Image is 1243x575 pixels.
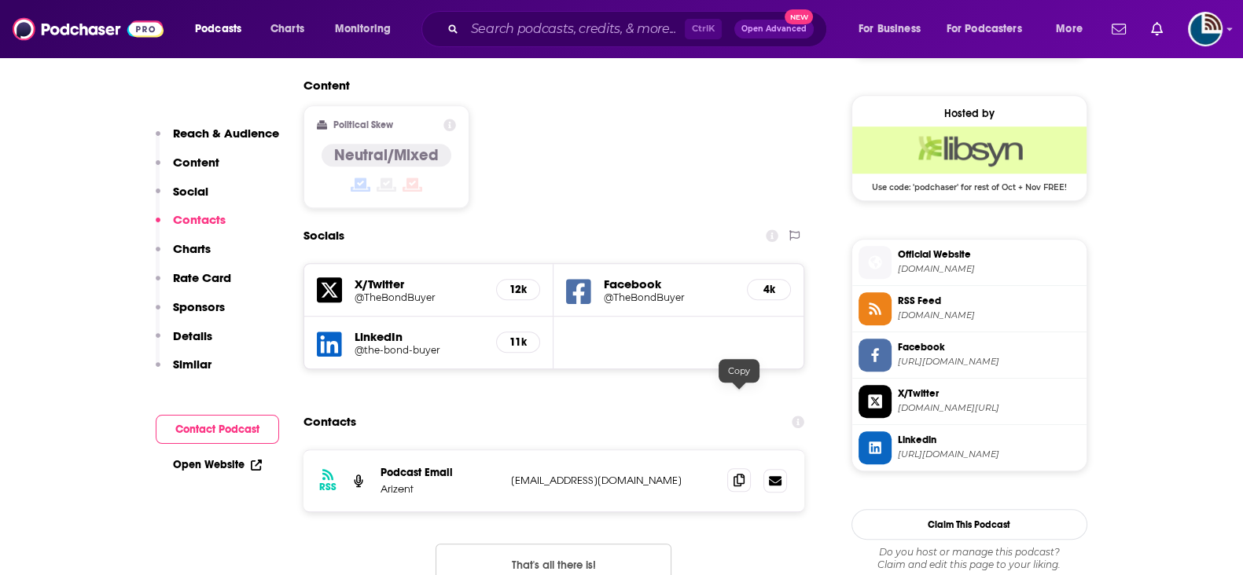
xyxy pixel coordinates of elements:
span: Do you host or manage this podcast? [851,546,1087,559]
span: Podcasts [195,18,241,40]
h5: Facebook [604,277,734,291]
span: Official Website [898,247,1080,262]
span: https://www.facebook.com/TheBondBuyer [898,356,1080,368]
button: Open AdvancedNew [734,20,814,38]
a: @the-bond-buyer [355,344,484,356]
span: Open Advanced [741,25,807,33]
span: For Podcasters [947,18,1022,40]
a: RSS Feed[DOMAIN_NAME] [859,292,1080,325]
span: RSS Feed [898,294,1080,308]
span: Monitoring [335,18,391,40]
p: Social [173,184,208,199]
button: Charts [156,241,211,270]
h4: Neutral/Mixed [334,145,439,165]
p: Reach & Audience [173,126,279,141]
a: Open Website [173,458,262,471]
p: Content [173,155,219,170]
button: Social [156,184,208,213]
div: Copy [719,359,759,383]
button: Claim This Podcast [851,509,1087,540]
a: Facebook[URL][DOMAIN_NAME] [859,339,1080,372]
img: Libsyn Deal: Use code: 'podchaser' for rest of Oct + Nov FREE! [852,126,1087,174]
button: Contacts [156,212,226,241]
button: open menu [936,16,1045,42]
span: Linkedin [898,433,1080,447]
span: X/Twitter [898,386,1080,401]
a: Libsyn Deal: Use code: 'podchaser' for rest of Oct + Nov FREE! [852,126,1087,191]
button: Reach & Audience [156,126,279,155]
h3: RSS [319,481,336,493]
button: open menu [1045,16,1102,42]
span: Use code: 'podchaser' for rest of Oct + Nov FREE! [852,174,1087,192]
p: Sponsors [173,299,225,314]
p: Contacts [173,212,226,227]
span: Charts [270,18,304,40]
button: Details [156,328,212,357]
input: Search podcasts, credits, & more... [465,16,685,42]
span: twitter.com/TheBondBuyer [898,402,1080,414]
h5: 12k [509,283,527,296]
div: Search podcasts, credits, & more... [436,11,842,47]
a: @TheBondBuyer [604,291,734,303]
div: Claim and edit this page to your liking. [851,546,1087,571]
h5: 11k [509,335,527,349]
span: https://www.linkedin.com/company/the-bond-buyer [898,449,1080,460]
a: @TheBondBuyer [355,291,484,303]
span: More [1056,18,1083,40]
h2: Socials [303,221,344,251]
a: Linkedin[URL][DOMAIN_NAME] [859,431,1080,464]
span: Facebook [898,340,1080,354]
p: [EMAIL_ADDRESS][DOMAIN_NAME] [511,474,715,487]
span: New [785,9,813,24]
div: Hosted by [852,107,1087,120]
p: Rate Card [173,270,231,285]
span: bondbuyer.com [898,263,1080,275]
a: Show notifications dropdown [1105,16,1132,42]
p: Podcast Email [381,466,498,479]
a: Official Website[DOMAIN_NAME] [859,246,1080,279]
img: User Profile [1188,12,1223,46]
p: Arizent [381,482,498,496]
h2: Contacts [303,407,356,437]
h5: LinkedIn [355,329,484,344]
img: Podchaser - Follow, Share and Rate Podcasts [13,14,164,44]
span: For Business [859,18,921,40]
button: Show profile menu [1188,12,1223,46]
p: Similar [173,357,211,372]
button: open menu [324,16,411,42]
span: Logged in as tdunyak [1188,12,1223,46]
h5: 4k [760,283,778,296]
a: Show notifications dropdown [1145,16,1169,42]
button: Similar [156,357,211,386]
p: Details [173,328,212,343]
h2: Political Skew [333,119,393,130]
span: Ctrl K [685,19,722,39]
a: X/Twitter[DOMAIN_NAME][URL] [859,385,1080,418]
span: bondbuyer.libsyn.com [898,309,1080,321]
button: Contact Podcast [156,415,279,444]
h2: Content [303,78,793,93]
button: Rate Card [156,270,231,299]
h5: X/Twitter [355,277,484,291]
button: Content [156,155,219,184]
button: open menu [184,16,262,42]
button: Sponsors [156,299,225,328]
a: Charts [260,16,314,42]
button: open menu [848,16,940,42]
p: Charts [173,241,211,256]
